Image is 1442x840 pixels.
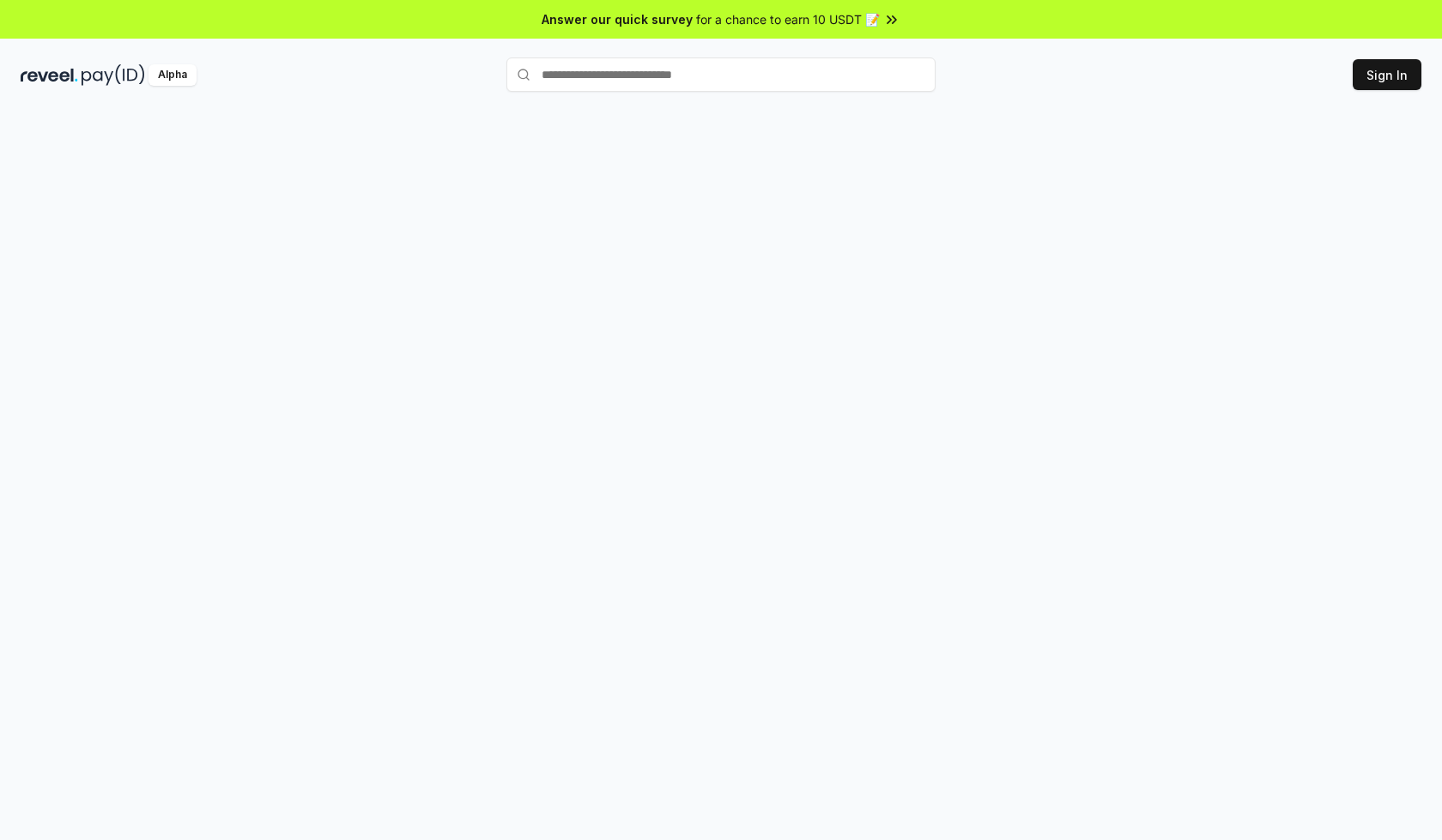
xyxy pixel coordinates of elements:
[21,64,78,86] img: reveel_dark
[82,64,145,86] img: pay_id
[696,10,880,28] span: for a chance to earn 10 USDT 📝
[542,10,693,28] span: Answer our quick survey
[1353,59,1421,90] button: Sign In
[148,64,197,86] div: Alpha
